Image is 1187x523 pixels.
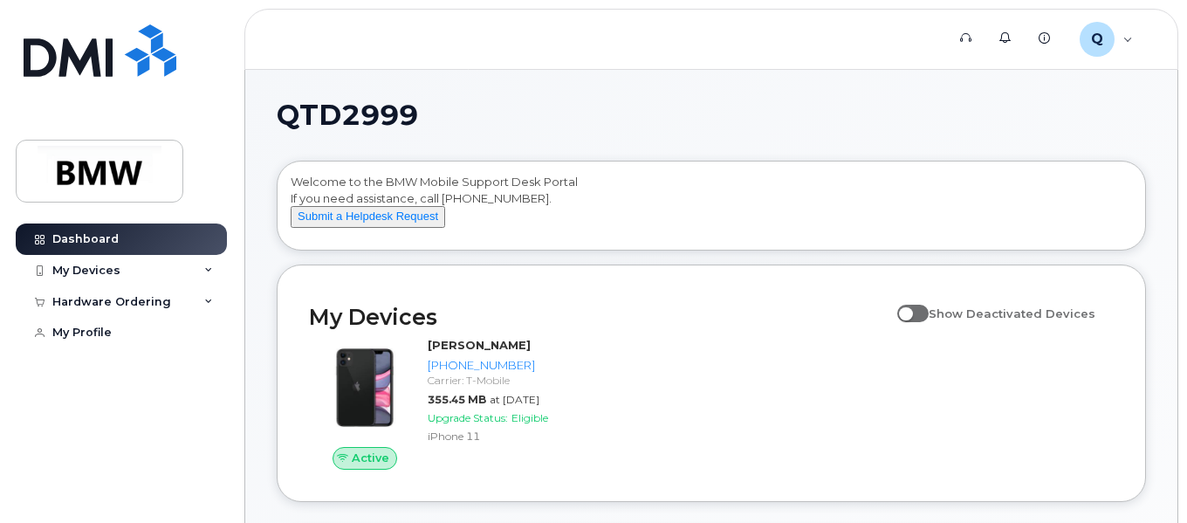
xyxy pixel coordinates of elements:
span: at [DATE] [490,393,539,406]
span: Eligible [511,411,548,424]
a: Submit a Helpdesk Request [291,209,445,223]
div: [PHONE_NUMBER] [428,357,556,374]
a: Active[PERSON_NAME][PHONE_NUMBER]Carrier: T-Mobile355.45 MBat [DATE]Upgrade Status:EligibleiPhone 11 [309,337,563,470]
span: Active [352,450,389,466]
span: Show Deactivated Devices [929,306,1095,320]
div: Carrier: T-Mobile [428,373,556,388]
span: Upgrade Status: [428,411,508,424]
div: Welcome to the BMW Mobile Support Desk Portal If you need assistance, call [PHONE_NUMBER]. [291,174,1132,244]
button: Submit a Helpdesk Request [291,206,445,228]
input: Show Deactivated Devices [897,297,911,311]
h2: My Devices [309,304,889,330]
div: iPhone 11 [428,429,556,444]
span: 355.45 MB [428,393,486,406]
strong: [PERSON_NAME] [428,338,531,352]
img: iPhone_11.jpg [323,346,407,430]
span: QTD2999 [277,102,418,128]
